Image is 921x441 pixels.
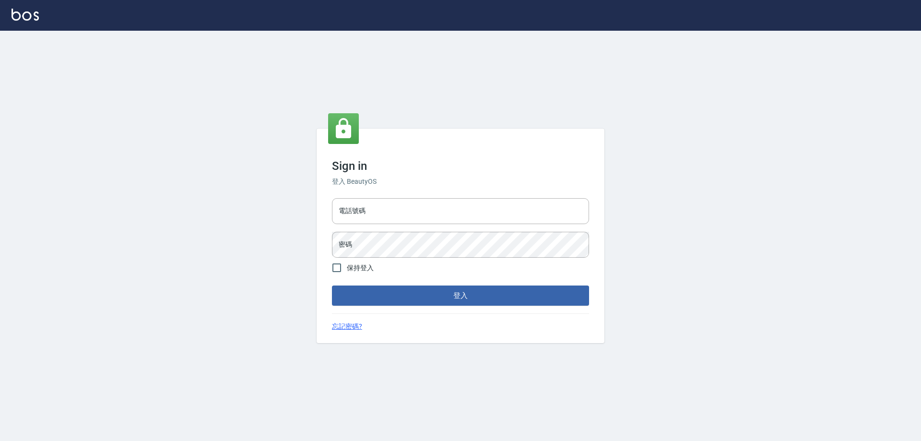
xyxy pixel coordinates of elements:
img: Logo [12,9,39,21]
h3: Sign in [332,159,589,173]
button: 登入 [332,286,589,306]
h6: 登入 BeautyOS [332,177,589,187]
span: 保持登入 [347,263,374,273]
a: 忘記密碼? [332,322,362,332]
